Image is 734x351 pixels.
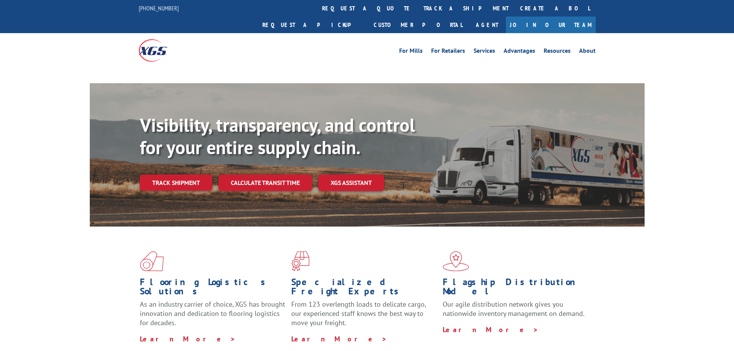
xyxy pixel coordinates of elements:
[139,4,179,12] a: [PHONE_NUMBER]
[468,17,506,33] a: Agent
[474,48,495,56] a: Services
[579,48,596,56] a: About
[291,251,309,271] img: xgs-icon-focused-on-flooring-red
[257,17,368,33] a: Request a pickup
[443,277,588,300] h1: Flagship Distribution Model
[291,300,437,334] p: From 123 overlength loads to delicate cargo, our experienced staff knows the best way to move you...
[140,175,212,191] a: Track shipment
[218,175,312,191] a: Calculate transit time
[291,277,437,300] h1: Specialized Freight Experts
[140,300,285,327] span: As an industry carrier of choice, XGS has brought innovation and dedication to flooring logistics...
[504,48,535,56] a: Advantages
[140,251,164,271] img: xgs-icon-total-supply-chain-intelligence-red
[140,113,415,159] b: Visibility, transparency, and control for your entire supply chain.
[443,325,539,334] a: Learn More >
[140,277,286,300] h1: Flooring Logistics Solutions
[291,334,387,343] a: Learn More >
[506,17,596,33] a: Join Our Team
[443,300,585,318] span: Our agile distribution network gives you nationwide inventory management on demand.
[318,175,384,191] a: XGS ASSISTANT
[399,48,423,56] a: For Mills
[443,251,469,271] img: xgs-icon-flagship-distribution-model-red
[431,48,465,56] a: For Retailers
[140,334,236,343] a: Learn More >
[368,17,468,33] a: Customer Portal
[544,48,571,56] a: Resources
